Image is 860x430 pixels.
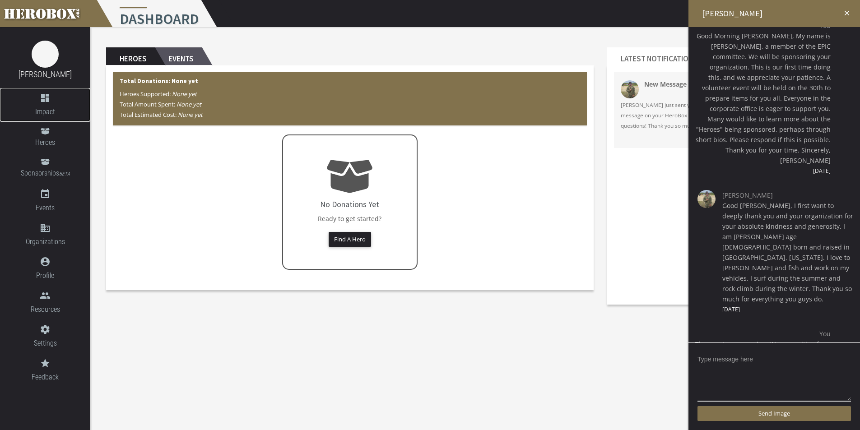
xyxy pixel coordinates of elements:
img: image [837,328,855,347]
span: The event was amazing. We are waiting for a few items to add to the packs for you all. We will be... [695,339,831,380]
span: Heroes Supported: [120,90,197,98]
a: Open Chat [621,131,831,141]
div: Total Donations: None yet [113,72,587,125]
span: Send Image [758,409,790,417]
h2: Events [155,47,202,65]
i: None yet [177,100,201,108]
strong: New Message on Herobox [644,80,725,88]
span: [PERSON_NAME] [722,190,853,200]
span: Good [PERSON_NAME], I first want to deeply thank you and your organization for your absolute kind... [722,200,853,304]
img: image [32,41,59,68]
b: Total Donations: None yet [120,77,198,85]
h4: No Donations Yet [320,200,379,209]
img: 34158-202508190406290400.png [621,80,639,98]
h2: Latest Notifications [607,47,706,65]
button: Find A Hero [329,232,371,247]
span: Good Morning [PERSON_NAME], My name is [PERSON_NAME], a member of the EPIC committee. We will be ... [695,31,831,166]
h2: Heroes [106,47,155,65]
a: [PERSON_NAME] [19,69,72,79]
img: image [837,20,855,38]
span: Total Estimated Cost: [120,111,203,119]
i: None yet [178,111,203,119]
i: close [843,9,851,17]
small: BETA [59,171,70,177]
p: Ready to get started? [311,213,388,224]
img: image [697,190,716,208]
span: [DATE] [695,166,831,176]
span: Total Amount Spent: [120,100,201,108]
span: You [695,328,831,339]
span: [PERSON_NAME] just sent you a new message on Herobox. You can view your message on your HeroBox p... [621,100,831,131]
i: None yet [172,90,197,98]
span: [DATE] [722,304,853,314]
